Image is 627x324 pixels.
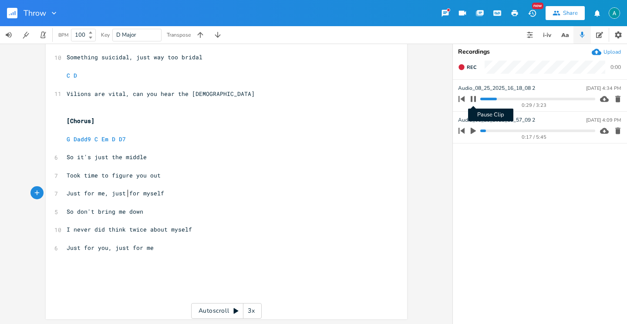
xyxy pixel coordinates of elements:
span: So it's just the middle [67,153,147,161]
div: New [532,3,543,9]
span: Took time to figure you out [67,171,161,179]
button: Rec [455,60,480,74]
div: BPM [58,33,68,38]
span: Em [101,135,108,143]
button: Pause Clip [468,92,479,106]
span: Throw [24,9,46,17]
div: 3x [243,303,259,319]
img: Alex [609,7,620,19]
div: 0:00 [610,65,621,70]
span: Audio_08_25_2025_15_57_09 2 [458,116,535,124]
div: Upload [603,48,621,55]
div: 0:17 / 5:45 [473,135,595,140]
span: Rec [467,64,476,71]
span: Just for you, just for me [67,244,154,252]
div: Autoscroll [191,303,262,319]
div: [DATE] 4:09 PM [586,118,621,123]
span: [Chorus] [67,117,94,125]
div: Recordings [458,49,622,55]
span: D [112,135,115,143]
span: Just for me, just for myself [67,189,164,197]
span: C [67,72,70,79]
button: New [523,5,541,21]
span: Dadd9 [74,135,91,143]
span: D7 [119,135,126,143]
button: Share [546,6,585,20]
div: 0:29 / 3:23 [473,103,595,108]
span: So don't bring me down [67,208,143,215]
div: Share [563,9,578,17]
div: Transpose [167,32,191,38]
div: [DATE] 4:34 PM [586,86,621,91]
span: Something suicidal, just way too bridal [67,53,202,61]
span: C [94,135,98,143]
span: I never did think twice about myself [67,225,192,233]
div: Key [101,32,110,38]
button: Upload [592,47,621,57]
span: Audio_08_25_2025_16_18_08 2 [458,84,535,92]
span: G [67,135,70,143]
span: Vilions are vital, can you hear the [DEMOGRAPHIC_DATA] [67,90,255,98]
span: D Major [116,31,136,39]
span: D [74,72,77,79]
